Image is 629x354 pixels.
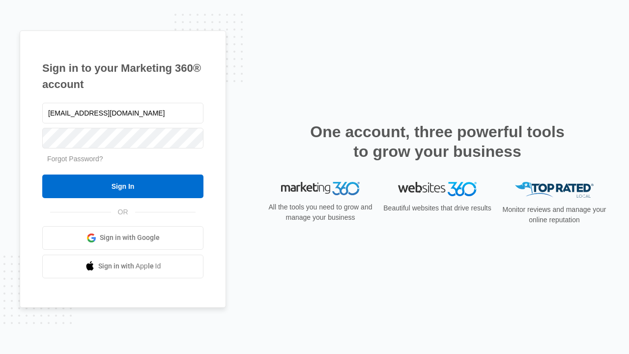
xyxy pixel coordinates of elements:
[111,207,135,217] span: OR
[382,203,492,213] p: Beautiful websites that drive results
[100,233,160,243] span: Sign in with Google
[42,103,203,123] input: Email
[98,261,161,271] span: Sign in with Apple Id
[281,182,360,196] img: Marketing 360
[42,60,203,92] h1: Sign in to your Marketing 360® account
[265,202,375,223] p: All the tools you need to grow and manage your business
[307,122,568,161] h2: One account, three powerful tools to grow your business
[398,182,477,196] img: Websites 360
[42,175,203,198] input: Sign In
[515,182,594,198] img: Top Rated Local
[47,155,103,163] a: Forgot Password?
[42,255,203,278] a: Sign in with Apple Id
[499,205,609,225] p: Monitor reviews and manage your online reputation
[42,226,203,250] a: Sign in with Google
